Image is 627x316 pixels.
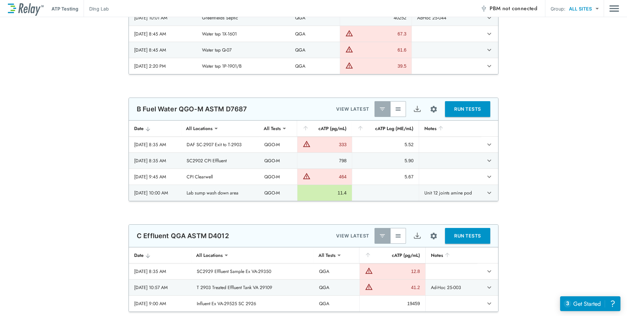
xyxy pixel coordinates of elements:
[365,267,373,275] img: Warning
[365,283,373,291] img: Warning
[425,280,478,295] td: Ad-Hoc 25-003
[197,42,290,58] td: Water tap Q-07
[181,185,259,201] td: Lab sump wash down area
[395,106,401,112] img: View All
[357,157,414,164] div: 5.90
[413,232,421,240] img: Export Icon
[336,232,369,240] p: VIEW LATEST
[129,121,498,201] table: sticky table
[413,105,421,113] img: Export Icon
[197,10,290,26] td: Greenfields Septic
[560,296,620,311] iframe: Resource center
[89,5,109,12] p: Dlng Lab
[259,137,297,152] td: QGO-M
[129,247,498,312] table: sticky table
[197,58,290,74] td: Water tap 1P-1901/B
[445,101,490,117] button: RUN TESTS
[192,249,227,262] div: All Locations
[490,4,537,13] span: PBM
[303,190,347,196] div: 11.4
[609,2,619,15] img: Drawer Icon
[365,251,420,259] div: cATP (pg/mL)
[419,185,481,201] td: Unit 12 joints amine pod
[134,190,176,196] div: [DATE] 10:00 AM
[302,124,347,132] div: cATP (pg/mL)
[445,228,490,244] button: RUN TESTS
[374,268,420,275] div: 12.8
[290,58,339,74] td: QGA
[181,153,259,169] td: SC2902 CPI Effluent
[551,5,565,12] p: Group:
[134,47,192,53] div: [DATE] 8:45 AM
[379,233,386,239] img: Latest
[137,232,229,240] p: C Effluent QGA ASTM D4012
[51,5,78,12] p: ATP Testing
[484,44,495,56] button: expand row
[312,173,347,180] div: 464
[430,232,438,240] img: Settings Icon
[290,42,339,58] td: QGA
[181,122,217,135] div: All Locations
[484,187,495,198] button: expand row
[314,249,340,262] div: All Tests
[134,141,176,148] div: [DATE] 8:35 AM
[480,5,487,12] img: Offline Icon
[192,296,314,311] td: Influent Ex VA-29525 SC 2926
[424,124,476,132] div: Notes
[357,141,414,148] div: 5.52
[8,2,44,16] img: LuminUltra Relay
[412,10,475,26] td: AdHoc 25-044
[430,105,438,113] img: Settings Icon
[345,29,353,37] img: Warning
[134,173,176,180] div: [DATE] 9:45 AM
[134,31,192,37] div: [DATE] 8:45 AM
[502,5,537,12] span: not connected
[259,153,297,169] td: QGO-M
[336,105,369,113] p: VIEW LATEST
[425,101,442,118] button: Site setup
[137,105,247,113] p: B Fuel Water QGO-M ASTM D7687
[484,28,495,39] button: expand row
[355,31,407,37] div: 67.3
[425,227,442,245] button: Site setup
[379,106,386,112] img: Latest
[312,141,347,148] div: 333
[134,300,186,307] div: [DATE] 9:00 AM
[303,172,311,180] img: Warning
[345,61,353,69] img: Warning
[478,2,540,15] button: PBM not connected
[197,26,290,42] td: Water tap 1X-1601
[484,60,495,72] button: expand row
[357,173,414,180] div: 5.67
[134,14,192,21] div: [DATE] 10:01 AM
[484,155,495,166] button: expand row
[129,247,192,263] th: Date
[303,157,347,164] div: 798
[409,228,425,244] button: Export
[484,12,495,23] button: expand row
[345,45,353,53] img: Warning
[345,14,407,21] div: 40252
[290,26,339,42] td: QGA
[192,280,314,295] td: T 2903 Treated Effluent Tank VA 29109
[134,284,186,291] div: [DATE] 10:57 AM
[484,282,495,293] button: expand row
[355,47,407,53] div: 61.6
[355,63,407,69] div: 39.5
[357,124,414,132] div: cATP Log (ME/mL)
[409,101,425,117] button: Export
[134,157,176,164] div: [DATE] 8:35 AM
[129,121,181,137] th: Date
[314,263,359,279] td: QGA
[484,171,495,182] button: expand row
[395,233,401,239] img: View All
[259,185,297,201] td: QGO-M
[134,63,192,69] div: [DATE] 2:20 PM
[314,280,359,295] td: QGA
[192,263,314,279] td: SC2929 Effluent Sample Ex VA-29350
[609,2,619,15] button: Main menu
[181,137,259,152] td: DAF SC-2907 Exit to T-2903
